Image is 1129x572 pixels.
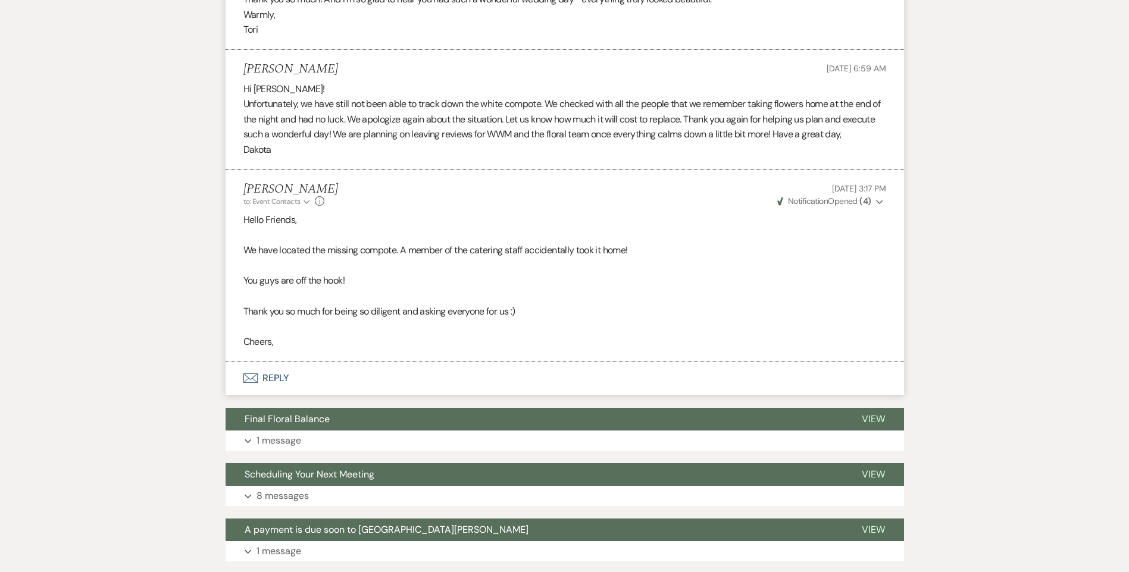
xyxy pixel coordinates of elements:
[245,413,330,425] span: Final Floral Balance
[243,182,338,197] h5: [PERSON_NAME]
[226,541,904,561] button: 1 message
[862,468,885,480] span: View
[243,196,312,207] button: to: Event Contacts
[843,518,904,541] button: View
[843,408,904,430] button: View
[243,334,886,350] p: Cheers,
[257,543,301,559] p: 1 message
[245,468,374,480] span: Scheduling Your Next Meeting
[243,81,886,97] p: Hi [PERSON_NAME]!
[777,196,871,206] span: Opened
[257,488,309,504] p: 8 messages
[245,523,528,536] span: A payment is due soon to [GEOGRAPHIC_DATA][PERSON_NAME]
[243,62,338,77] h5: [PERSON_NAME]
[862,413,885,425] span: View
[226,362,904,395] button: Reply
[832,183,886,194] span: [DATE] 3:17 PM
[226,463,843,486] button: Scheduling Your Next Meeting
[243,304,886,319] p: Thank you so much for being so diligent and asking everyone for us :)
[243,197,301,206] span: to: Event Contacts
[243,7,886,23] p: Warmly,
[243,212,886,228] p: Hello Friends,
[788,196,828,206] span: Notification
[243,243,886,258] p: We have located the missing compote. A member of the catering staff accidentally took it home!
[257,433,301,448] p: 1 message
[243,273,886,288] p: You guys are off the hook!
[859,196,871,206] strong: ( 4 )
[226,518,843,541] button: A payment is due soon to [GEOGRAPHIC_DATA][PERSON_NAME]
[243,96,886,142] p: Unfortunately, we have still not been able to track down the white compote. We checked with all t...
[843,463,904,486] button: View
[862,523,885,536] span: View
[775,195,886,208] button: NotificationOpened (4)
[226,430,904,451] button: 1 message
[243,142,886,158] p: Dakota
[226,408,843,430] button: Final Floral Balance
[226,486,904,506] button: 8 messages
[827,63,886,74] span: [DATE] 6:59 AM
[243,22,886,37] p: Tori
